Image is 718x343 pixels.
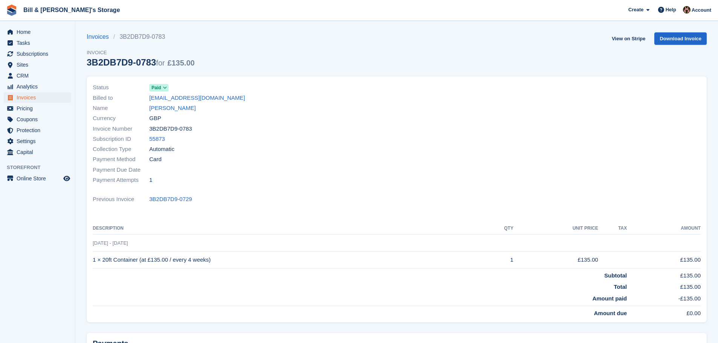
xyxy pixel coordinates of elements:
[93,176,149,184] span: Payment Attempts
[93,83,149,92] span: Status
[627,291,701,306] td: -£135.00
[604,272,627,279] strong: Subtotal
[609,32,648,45] a: View on Stripe
[17,147,62,157] span: Capital
[4,114,71,125] a: menu
[692,6,711,14] span: Account
[598,223,627,235] th: Tax
[592,295,627,302] strong: Amount paid
[4,103,71,114] a: menu
[17,49,62,59] span: Subscriptions
[483,252,514,268] td: 1
[62,174,71,183] a: Preview store
[93,252,483,268] td: 1 × 20ft Container (at £135.00 / every 4 weeks)
[87,32,113,41] a: Invoices
[93,145,149,154] span: Collection Type
[93,195,149,204] span: Previous Invoice
[149,83,168,92] a: Paid
[156,59,165,67] span: for
[149,125,192,133] span: 3B2DB7D9-0783
[627,306,701,318] td: £0.00
[17,103,62,114] span: Pricing
[149,135,165,143] a: 55873
[628,6,643,14] span: Create
[17,173,62,184] span: Online Store
[4,81,71,92] a: menu
[93,125,149,133] span: Invoice Number
[149,145,175,154] span: Automatic
[87,32,194,41] nav: breadcrumbs
[4,49,71,59] a: menu
[627,223,701,235] th: Amount
[666,6,676,14] span: Help
[17,27,62,37] span: Home
[683,6,690,14] img: Jack Bottesch
[4,59,71,70] a: menu
[4,92,71,103] a: menu
[483,223,514,235] th: QTY
[93,114,149,123] span: Currency
[627,252,701,268] td: £135.00
[4,173,71,184] a: menu
[513,252,598,268] td: £135.00
[4,136,71,146] a: menu
[4,147,71,157] a: menu
[513,223,598,235] th: Unit Price
[167,59,194,67] span: £135.00
[93,240,128,246] span: [DATE] - [DATE]
[149,155,162,164] span: Card
[614,284,627,290] strong: Total
[93,94,149,102] span: Billed to
[87,57,194,67] div: 3B2DB7D9-0783
[149,195,192,204] a: 3B2DB7D9-0729
[594,310,627,316] strong: Amount due
[17,70,62,81] span: CRM
[627,280,701,291] td: £135.00
[17,59,62,70] span: Sites
[7,164,75,171] span: Storefront
[4,125,71,136] a: menu
[654,32,707,45] a: Download Invoice
[149,104,196,113] a: [PERSON_NAME]
[17,125,62,136] span: Protection
[149,94,245,102] a: [EMAIL_ADDRESS][DOMAIN_NAME]
[93,223,483,235] th: Description
[17,92,62,103] span: Invoices
[149,176,152,184] span: 1
[17,136,62,146] span: Settings
[17,114,62,125] span: Coupons
[17,38,62,48] span: Tasks
[152,84,161,91] span: Paid
[20,4,123,16] a: Bill & [PERSON_NAME]'s Storage
[4,70,71,81] a: menu
[93,135,149,143] span: Subscription ID
[87,49,194,56] span: Invoice
[93,166,149,174] span: Payment Due Date
[4,38,71,48] a: menu
[627,268,701,280] td: £135.00
[6,5,17,16] img: stora-icon-8386f47178a22dfd0bd8f6a31ec36ba5ce8667c1dd55bd0f319d3a0aa187defe.svg
[93,155,149,164] span: Payment Method
[17,81,62,92] span: Analytics
[149,114,161,123] span: GBP
[93,104,149,113] span: Name
[4,27,71,37] a: menu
